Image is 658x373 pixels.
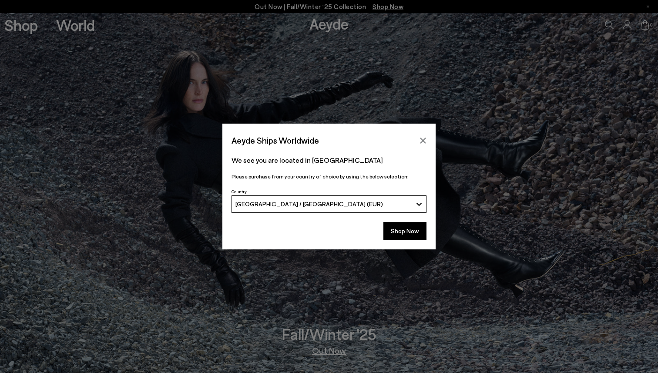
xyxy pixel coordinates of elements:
[232,133,319,148] span: Aeyde Ships Worldwide
[232,172,426,181] p: Please purchase from your country of choice by using the below selection:
[232,155,426,165] p: We see you are located in [GEOGRAPHIC_DATA]
[416,134,430,147] button: Close
[383,222,426,240] button: Shop Now
[232,189,247,194] span: Country
[235,200,383,208] span: [GEOGRAPHIC_DATA] / [GEOGRAPHIC_DATA] (EUR)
